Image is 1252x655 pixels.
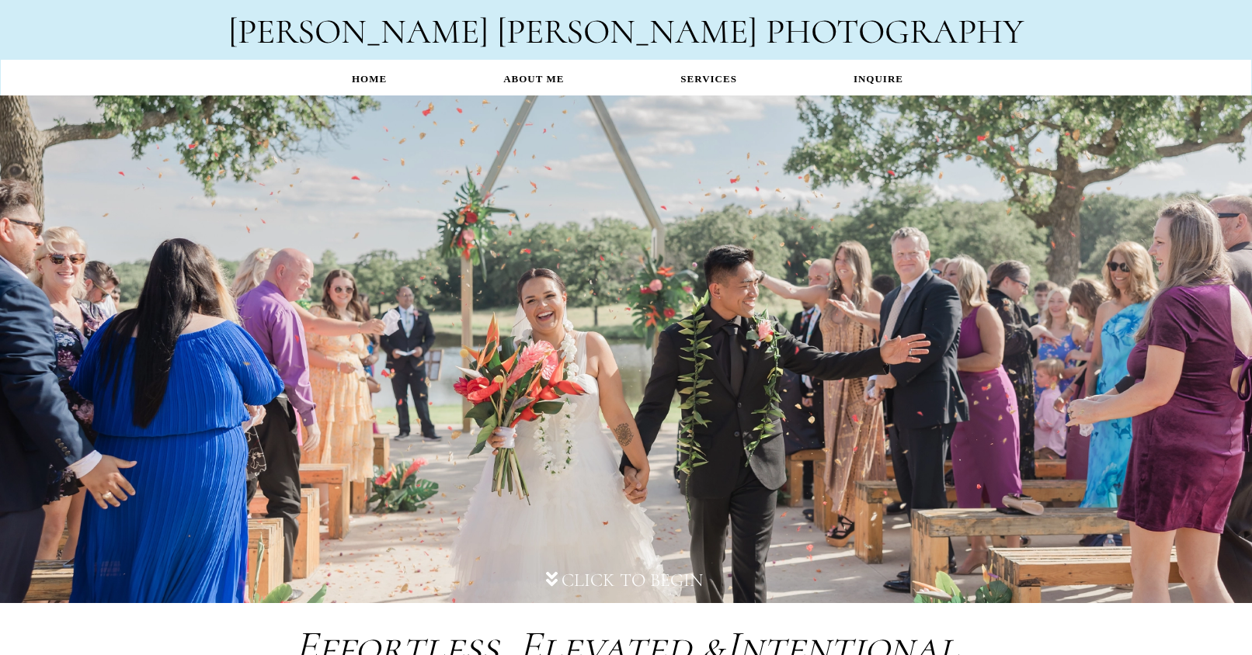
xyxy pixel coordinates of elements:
a: About Me [445,64,622,94]
span: [PERSON_NAME] [228,10,489,53]
div: Click to Begin [562,569,703,591]
a: Home [294,64,445,94]
span: PHOTOGRAPHY [766,10,1024,53]
button: Click to Begin [530,569,722,591]
a: INQUIRE [795,64,962,94]
span: [PERSON_NAME] [497,10,757,53]
a: Services [622,64,795,94]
